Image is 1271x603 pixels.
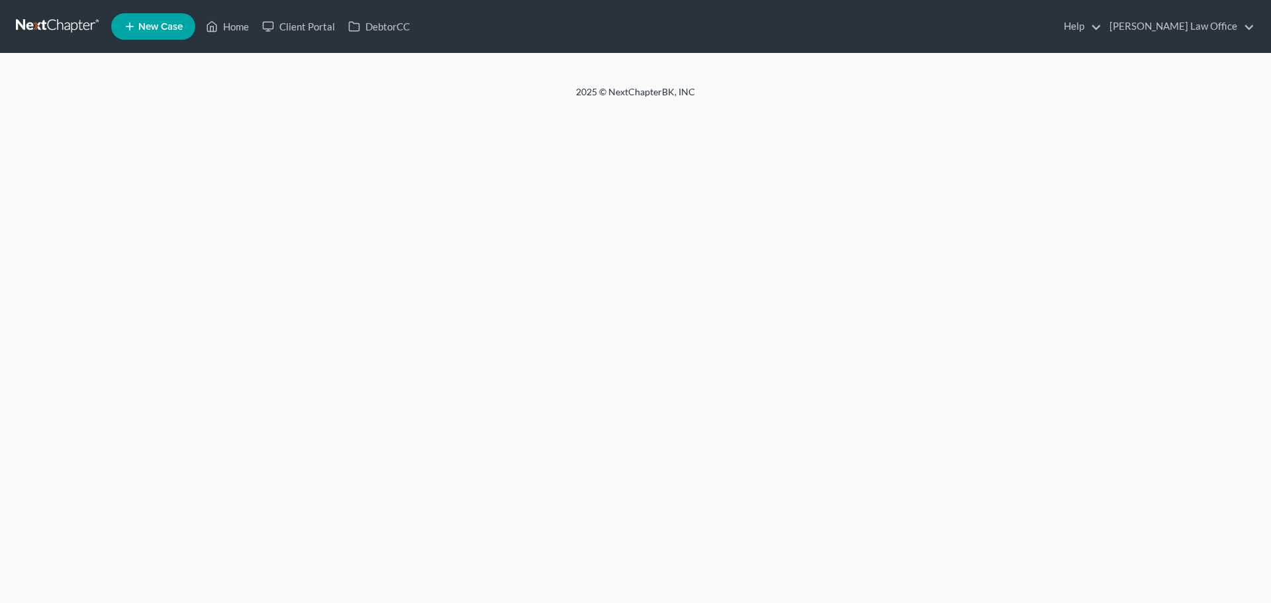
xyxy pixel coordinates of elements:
[1103,15,1254,38] a: [PERSON_NAME] Law Office
[342,15,416,38] a: DebtorCC
[258,85,1013,109] div: 2025 © NextChapterBK, INC
[111,13,195,40] new-legal-case-button: New Case
[1057,15,1102,38] a: Help
[256,15,342,38] a: Client Portal
[199,15,256,38] a: Home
